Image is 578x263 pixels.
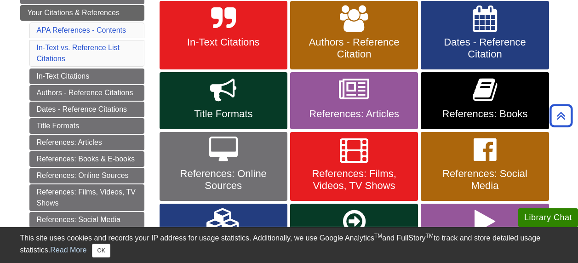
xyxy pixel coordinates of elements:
[421,1,549,70] a: Dates - Reference Citation
[160,132,287,201] a: References: Online Sources
[29,212,144,228] a: References: Social Media
[29,102,144,117] a: Dates - Reference Citations
[20,5,144,21] a: Your Citations & References
[290,72,418,129] a: References: Articles
[29,135,144,150] a: References: Articles
[29,118,144,134] a: Title Formats
[29,151,144,167] a: References: Books & E-books
[29,168,144,183] a: References: Online Sources
[297,168,411,192] span: References: Films, Videos, TV Shows
[290,132,418,201] a: References: Films, Videos, TV Shows
[28,9,120,17] span: Your Citations & References
[37,44,120,63] a: In-Text vs. Reference List Citations
[20,233,558,257] div: This site uses cookies and records your IP address for usage statistics. Additionally, we use Goo...
[428,108,542,120] span: References: Books
[297,36,411,60] span: Authors - Reference Citation
[160,1,287,70] a: In-Text Citations
[37,26,126,34] a: APA References - Contents
[29,69,144,84] a: In-Text Citations
[166,36,280,48] span: In-Text Citations
[92,244,110,257] button: Close
[29,184,144,211] a: References: Films, Videos, TV Shows
[50,246,86,254] a: Read More
[166,168,280,192] span: References: Online Sources
[374,233,382,239] sup: TM
[290,1,418,70] a: Authors - Reference Citation
[166,108,280,120] span: Title Formats
[297,108,411,120] span: References: Articles
[518,208,578,227] button: Library Chat
[29,85,144,101] a: Authors - Reference Citations
[546,109,576,122] a: Back to Top
[421,132,549,201] a: References: Social Media
[160,72,287,129] a: Title Formats
[421,72,549,129] a: References: Books
[428,36,542,60] span: Dates - Reference Citation
[428,168,542,192] span: References: Social Media
[426,233,434,239] sup: TM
